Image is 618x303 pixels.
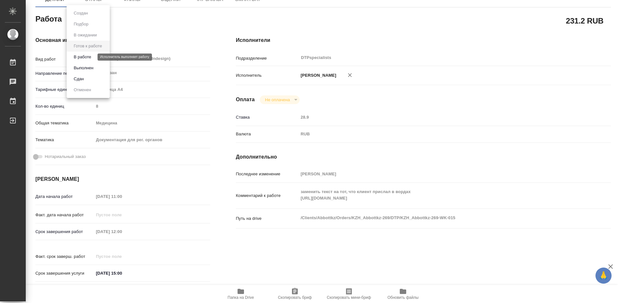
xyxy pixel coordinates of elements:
button: Сдан [72,75,86,83]
button: В ожидании [72,32,99,39]
button: Выполнен [72,64,95,72]
button: Готов к работе [72,43,104,50]
button: Отменен [72,86,93,93]
button: Подбор [72,21,90,28]
button: Создан [72,10,90,17]
button: В работе [72,54,93,61]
